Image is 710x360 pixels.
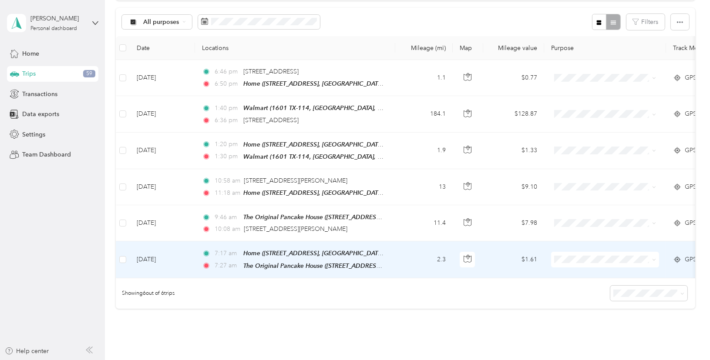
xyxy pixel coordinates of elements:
[30,14,85,23] div: [PERSON_NAME]
[244,225,347,233] span: [STREET_ADDRESS][PERSON_NAME]
[22,69,36,78] span: Trips
[143,19,179,25] span: All purposes
[215,152,239,161] span: 1:30 pm
[22,49,39,58] span: Home
[130,36,195,60] th: Date
[30,26,77,31] div: Personal dashboard
[243,250,419,257] span: Home ([STREET_ADDRESS], [GEOGRAPHIC_DATA], [US_STATE])
[395,96,453,132] td: 184.1
[130,133,195,169] td: [DATE]
[116,290,175,297] span: Showing 6 out of 6 trips
[22,150,71,159] span: Team Dashboard
[215,79,239,89] span: 6:50 pm
[195,36,395,60] th: Locations
[685,146,697,155] span: GPS
[215,103,239,113] span: 1:40 pm
[661,311,710,360] iframe: Everlance-gr Chat Button Frame
[130,60,195,96] td: [DATE]
[483,96,544,132] td: $128.87
[215,188,239,198] span: 11:18 am
[483,133,544,169] td: $1.33
[22,110,59,119] span: Data exports
[130,169,195,205] td: [DATE]
[130,241,195,278] td: [DATE]
[395,133,453,169] td: 1.9
[244,177,347,184] span: [STREET_ADDRESS][PERSON_NAME]
[215,67,239,77] span: 6:46 pm
[243,80,419,87] span: Home ([STREET_ADDRESS], [GEOGRAPHIC_DATA], [US_STATE])
[395,205,453,241] td: 11.4
[83,70,95,78] span: 59
[395,60,453,96] td: 1.1
[215,224,240,234] span: 10:08 am
[215,249,239,258] span: 7:17 am
[685,182,697,192] span: GPS
[215,140,239,149] span: 1:20 pm
[483,60,544,96] td: $0.77
[243,68,299,75] span: [STREET_ADDRESS]
[483,205,544,241] td: $7.98
[5,347,49,356] button: Help center
[215,213,239,222] span: 9:46 am
[22,130,45,139] span: Settings
[243,117,299,124] span: [STREET_ADDRESS]
[626,14,665,30] button: Filters
[685,255,697,264] span: GPS
[243,189,419,197] span: Home ([STREET_ADDRESS], [GEOGRAPHIC_DATA], [US_STATE])
[395,169,453,205] td: 13
[215,176,240,186] span: 10:58 am
[243,141,419,148] span: Home ([STREET_ADDRESS], [GEOGRAPHIC_DATA], [US_STATE])
[243,153,538,160] span: Walmart (1601 TX-114, [GEOGRAPHIC_DATA], [GEOGRAPHIC_DATA], [GEOGRAPHIC_DATA], [US_STATE])
[130,96,195,132] td: [DATE]
[215,116,239,125] span: 6:36 pm
[395,241,453,278] td: 2.3
[215,261,239,270] span: 7:27 am
[22,90,57,99] span: Transactions
[483,169,544,205] td: $9.10
[243,262,531,270] span: The Original Pancake House ([STREET_ADDRESS][PERSON_NAME], [GEOGRAPHIC_DATA], [US_STATE])
[483,36,544,60] th: Mileage value
[243,213,531,221] span: The Original Pancake House ([STREET_ADDRESS][PERSON_NAME], [GEOGRAPHIC_DATA], [US_STATE])
[685,73,697,83] span: GPS
[453,36,483,60] th: Map
[544,36,666,60] th: Purpose
[685,218,697,228] span: GPS
[130,205,195,241] td: [DATE]
[243,104,538,112] span: Walmart (1601 TX-114, [GEOGRAPHIC_DATA], [GEOGRAPHIC_DATA], [GEOGRAPHIC_DATA], [US_STATE])
[685,109,697,119] span: GPS
[395,36,453,60] th: Mileage (mi)
[483,241,544,278] td: $1.61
